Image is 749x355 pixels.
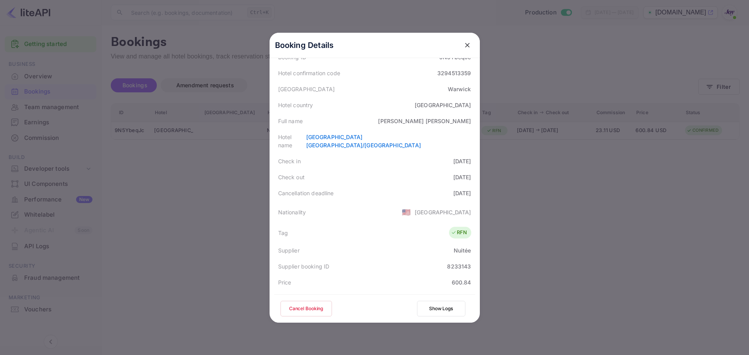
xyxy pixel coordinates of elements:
[280,301,332,316] button: Cancel Booking
[453,157,471,165] div: [DATE]
[278,262,330,270] div: Supplier booking ID
[278,208,306,216] div: Nationality
[378,117,471,125] div: [PERSON_NAME] [PERSON_NAME]
[451,229,467,237] div: RFN
[278,101,313,109] div: Hotel country
[415,208,471,216] div: [GEOGRAPHIC_DATA]
[402,205,411,219] span: United States
[454,246,471,254] div: Nuitée
[278,117,303,125] div: Full name
[452,278,471,286] div: 600.84
[453,189,471,197] div: [DATE]
[275,39,334,51] p: Booking Details
[278,246,300,254] div: Supplier
[278,278,291,286] div: Price
[453,173,471,181] div: [DATE]
[278,229,288,237] div: Tag
[278,85,335,93] div: [GEOGRAPHIC_DATA]
[278,133,306,149] div: Hotel name
[278,157,301,165] div: Check in
[278,189,334,197] div: Cancellation deadline
[415,101,471,109] div: [GEOGRAPHIC_DATA]
[460,38,474,52] button: close
[447,262,471,270] div: 8233143
[306,134,421,148] a: [GEOGRAPHIC_DATA] [GEOGRAPHIC_DATA]/[GEOGRAPHIC_DATA]
[448,85,471,93] div: Warwick
[278,69,340,77] div: Hotel confirmation code
[278,173,305,181] div: Check out
[437,69,471,77] div: 3294513359
[417,301,465,316] button: Show Logs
